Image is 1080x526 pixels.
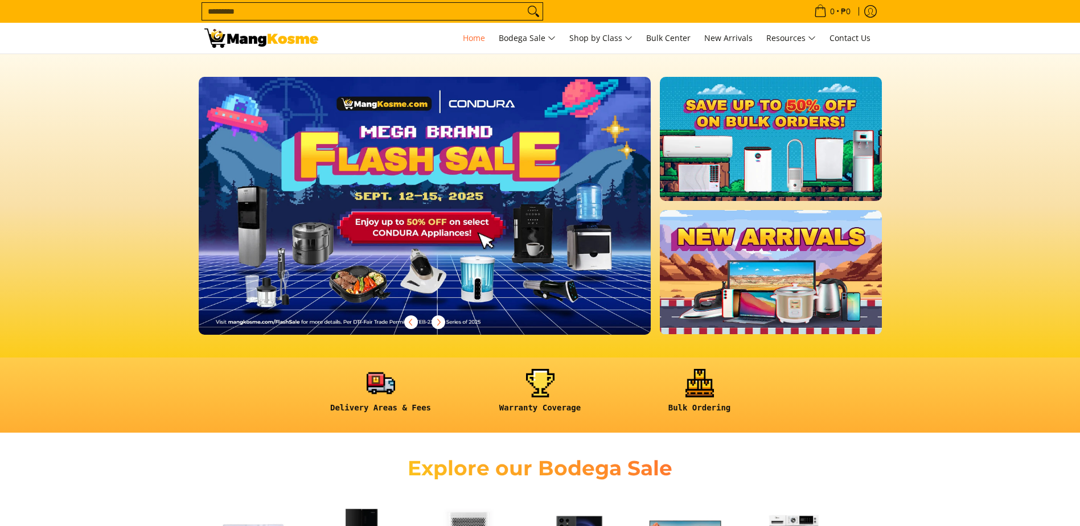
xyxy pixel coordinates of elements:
a: Resources [761,23,822,54]
span: Bodega Sale [499,31,556,46]
a: New Arrivals [699,23,758,54]
a: Home [457,23,491,54]
span: Resources [766,31,816,46]
img: Desktop homepage 29339654 2507 42fb b9ff a0650d39e9ed [199,77,651,335]
img: Mang Kosme: Your Home Appliances Warehouse Sale Partner! [204,28,318,48]
span: • [811,5,854,18]
span: 0 [828,7,836,15]
span: Home [463,32,485,43]
a: <h6><strong>Delivery Areas & Fees</strong></h6> [307,369,455,422]
a: <h6><strong>Warranty Coverage</strong></h6> [466,369,614,422]
a: Contact Us [824,23,876,54]
h2: Explore our Bodega Sale [375,455,705,481]
span: Shop by Class [569,31,633,46]
span: ₱0 [839,7,852,15]
nav: Main Menu [330,23,876,54]
button: Next [426,310,451,335]
a: Bodega Sale [493,23,561,54]
span: New Arrivals [704,32,753,43]
button: Search [524,3,543,20]
a: Bulk Center [640,23,696,54]
a: Shop by Class [564,23,638,54]
button: Previous [399,310,424,335]
span: Bulk Center [646,32,691,43]
a: <h6><strong>Bulk Ordering</strong></h6> [626,369,774,422]
span: Contact Us [829,32,870,43]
